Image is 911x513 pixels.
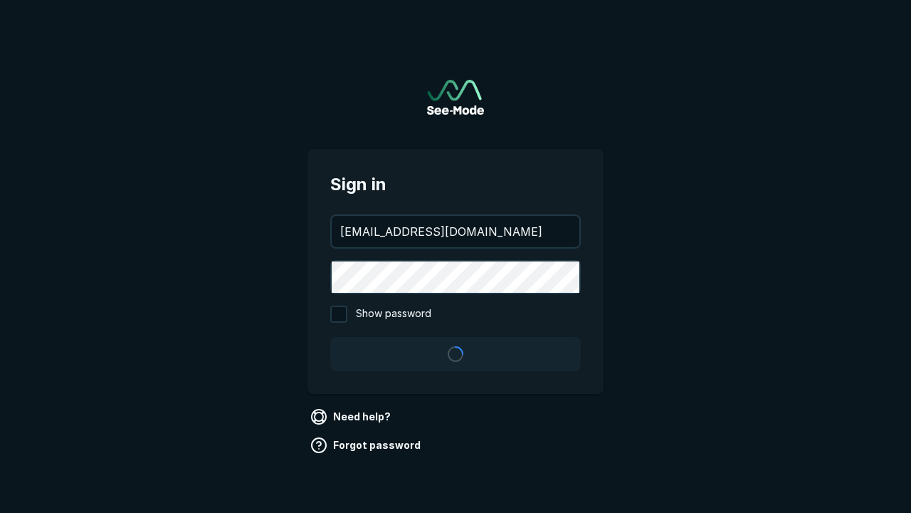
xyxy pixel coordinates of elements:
span: Show password [356,306,431,323]
img: See-Mode Logo [427,80,484,115]
span: Sign in [330,172,581,197]
input: your@email.com [332,216,579,247]
a: Go to sign in [427,80,484,115]
a: Forgot password [307,434,426,457]
a: Need help? [307,405,396,428]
